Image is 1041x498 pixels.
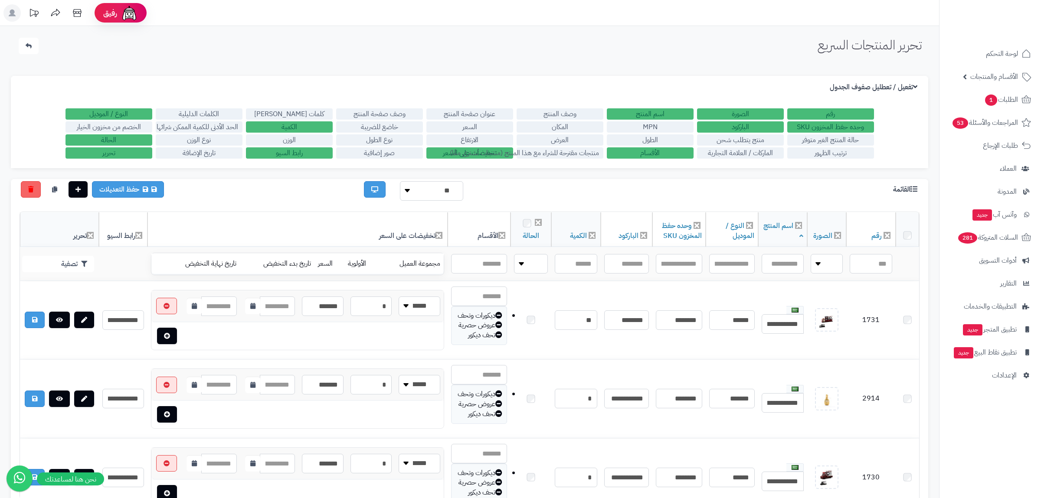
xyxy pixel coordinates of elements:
[456,330,503,340] div: تحف ديكور
[246,121,333,133] label: الكمية
[607,147,694,159] label: الأقسام
[792,308,799,312] img: العربية
[982,24,1033,42] img: logo-2.png
[65,108,152,120] label: النوع / الموديل
[65,134,152,146] label: الحالة
[871,231,882,241] a: رقم
[607,108,694,120] label: اسم المنتج
[954,347,973,358] span: جديد
[156,134,242,146] label: نوع الوزن
[156,121,242,133] label: الحد الأدنى للكمية الممكن شرائها
[697,108,784,120] label: الصورة
[846,360,896,438] td: 2914
[240,254,314,274] td: تاريخ بدء التخفيض
[156,108,242,120] label: الكلمات الدليلية
[1000,163,1017,175] span: العملاء
[945,43,1036,64] a: لوحة التحكم
[456,389,503,399] div: ديكورات وتحف
[336,121,423,133] label: خاضع للضريبة
[456,320,503,330] div: عروض حصرية
[953,117,968,129] span: 53
[22,256,94,272] button: تصفية
[945,112,1036,133] a: المراجعات والأسئلة53
[830,83,920,91] h3: تفعيل / تعطليل صفوف الجدول
[962,323,1017,335] span: تطبيق المتجر
[957,231,1018,244] span: السلات المتروكة
[426,134,513,146] label: الارتفاع
[65,147,152,159] label: تحرير
[426,108,513,120] label: عنوان صفحة المنتج
[979,254,1017,267] span: أدوات التسويق
[893,186,920,194] h3: القائمة
[792,465,799,470] img: العربية
[607,121,694,133] label: MPN
[945,273,1036,294] a: التقارير
[992,369,1017,381] span: الإعدادات
[517,108,603,120] label: وصف المنتج
[953,346,1017,358] span: تطبيق نقاط البيع
[945,204,1036,225] a: وآتس آبجديد
[963,324,982,335] span: جديد
[99,212,147,247] th: رابط السيو
[246,147,333,159] label: رابط السيو
[972,208,1017,221] span: وآتس آب
[336,134,423,146] label: نوع الطول
[448,212,511,247] th: الأقسام
[517,147,603,159] label: منتجات مقترحة للشراء مع هذا المنتج (منتجات تُشترى معًا)
[726,221,754,241] a: النوع / الموديل
[1000,277,1017,290] span: التقارير
[952,117,1018,129] span: المراجعات والأسئلة
[945,250,1036,271] a: أدوات التسويق
[456,399,503,409] div: عروض حصرية
[336,147,423,159] label: صور إضافية
[456,468,503,478] div: ديكورات وتحف
[121,4,138,22] img: ai-face.png
[945,89,1036,110] a: الطلبات1
[972,209,992,221] span: جديد
[344,254,379,274] td: الأولوية
[787,108,874,120] label: رقم
[818,38,922,52] h1: تحرير المنتجات السريع
[846,281,896,360] td: 1731
[787,134,874,146] label: حالة المنتج الغير متوفر
[945,158,1036,179] a: العملاء
[426,147,513,159] label: تخفيضات على السعر
[813,231,832,241] a: الصورة
[92,181,164,198] a: حفظ التعديلات
[456,478,503,488] div: عروض حصرية
[517,121,603,133] label: المكان
[945,342,1036,363] a: تطبيق نقاط البيعجديد
[65,121,152,133] label: الخصم من مخزون الخيار
[983,140,1018,152] span: طلبات الإرجاع
[763,221,803,241] a: اسم المنتج
[336,108,423,120] label: وصف صفحة المنتج
[426,121,513,133] label: السعر
[984,94,1018,106] span: الطلبات
[456,311,503,321] div: ديكورات وتحف
[964,300,1017,312] span: التطبيقات والخدمات
[103,8,117,18] span: رفيق
[945,319,1036,340] a: تطبيق المتجرجديد
[161,254,240,274] td: تاريخ نهاية التخفيض
[314,254,344,274] td: السعر
[662,221,702,241] a: وحده حفظ المخزون SKU
[945,135,1036,156] a: طلبات الإرجاع
[945,227,1036,248] a: السلات المتروكة281
[456,488,503,498] div: تحف ديكور
[23,4,45,24] a: تحديثات المنصة
[697,134,784,146] label: منتج يتطلب شحن
[517,134,603,146] label: العرض
[523,231,539,241] a: الحالة
[945,181,1036,202] a: المدونة
[456,409,503,419] div: تحف ديكور
[20,212,99,247] th: تحرير
[787,147,874,159] label: ترتيب الظهور
[156,147,242,159] label: تاريخ الإضافة
[945,365,1036,386] a: الإعدادات
[945,296,1036,317] a: التطبيقات والخدمات
[246,134,333,146] label: الوزن
[147,212,448,247] th: تخفيضات على السعر
[787,121,874,133] label: وحده حفظ المخزون SKU
[958,232,977,244] span: 281
[697,147,784,159] label: الماركات / العلامة التجارية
